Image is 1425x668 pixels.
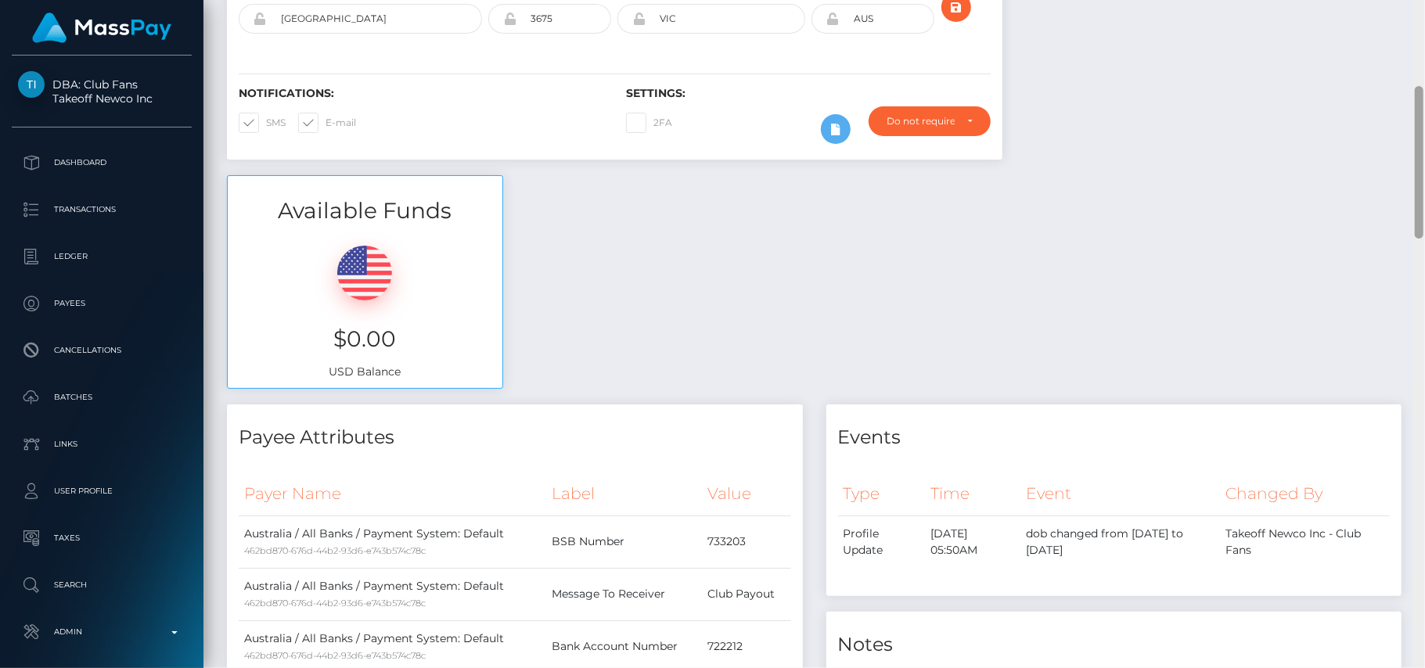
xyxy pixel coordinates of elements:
[12,331,192,370] a: Cancellations
[626,87,990,100] h6: Settings:
[18,151,185,174] p: Dashboard
[239,324,491,354] h3: $0.00
[18,245,185,268] p: Ledger
[12,77,192,106] span: DBA: Club Fans Takeoff Newco Inc
[12,284,192,323] a: Payees
[702,568,791,620] td: Club Payout
[12,378,192,417] a: Batches
[18,433,185,456] p: Links
[228,226,502,388] div: USD Balance
[298,113,356,133] label: E-mail
[18,479,185,503] p: User Profile
[244,545,426,556] small: 462bd870-676d-44b2-93d6-e743b574c78c
[1020,472,1220,515] th: Event
[12,519,192,558] a: Taxes
[228,196,502,226] h3: Available Funds
[12,190,192,229] a: Transactions
[546,472,702,515] th: Label
[546,515,702,568] td: BSB Number
[925,472,1020,515] th: Time
[702,515,791,568] td: 733203
[337,246,392,300] img: USD.png
[18,573,185,597] p: Search
[239,568,546,620] td: Australia / All Banks / Payment System: Default
[12,472,192,511] a: User Profile
[18,198,185,221] p: Transactions
[838,631,1391,659] h4: Notes
[18,339,185,362] p: Cancellations
[869,106,991,136] button: Do not require
[702,472,791,515] th: Value
[838,515,926,568] td: Profile Update
[18,71,45,98] img: Takeoff Newco Inc
[925,515,1020,568] td: [DATE] 05:50AM
[12,143,192,182] a: Dashboard
[1220,472,1390,515] th: Changed By
[1020,515,1220,568] td: dob changed from [DATE] to [DATE]
[12,566,192,605] a: Search
[18,292,185,315] p: Payees
[239,87,603,100] h6: Notifications:
[546,568,702,620] td: Message To Receiver
[244,598,426,609] small: 462bd870-676d-44b2-93d6-e743b574c78c
[1220,515,1390,568] td: Takeoff Newco Inc - Club Fans
[12,237,192,276] a: Ledger
[626,113,672,133] label: 2FA
[244,650,426,661] small: 462bd870-676d-44b2-93d6-e743b574c78c
[18,386,185,409] p: Batches
[32,13,171,43] img: MassPay Logo
[838,472,926,515] th: Type
[18,526,185,550] p: Taxes
[838,424,1391,451] h4: Events
[239,515,546,568] td: Australia / All Banks / Payment System: Default
[887,115,955,127] div: Do not require
[12,425,192,464] a: Links
[239,472,546,515] th: Payer Name
[12,612,192,652] a: Admin
[239,424,791,451] h4: Payee Attributes
[239,113,286,133] label: SMS
[18,620,185,644] p: Admin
